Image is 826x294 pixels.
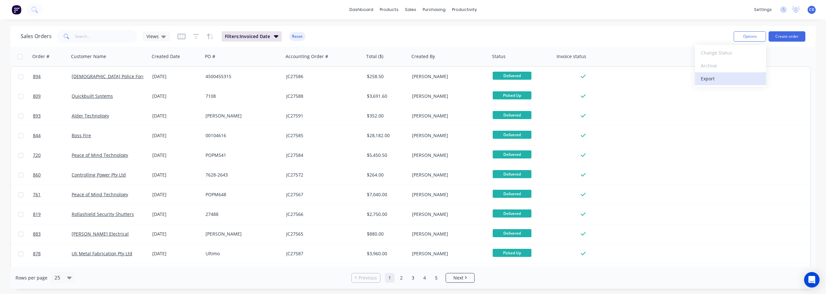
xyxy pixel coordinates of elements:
div: Export [701,74,760,83]
ul: Pagination [349,273,477,283]
a: [PERSON_NAME] Electrical [72,231,129,237]
a: [DEMOGRAPHIC_DATA] Police Force [72,73,147,79]
div: [PERSON_NAME] [412,172,484,178]
div: JC27585 [286,132,358,139]
div: 27488 [206,211,277,218]
div: JC27587 [286,250,358,257]
a: Controlling Power Pty Ltd [72,172,126,178]
div: 00104616 [206,132,277,139]
span: 883 [33,231,41,237]
div: Created By [411,53,435,60]
a: Page 3 [408,273,418,283]
a: 878 [33,244,72,263]
a: Peace of Mind Technology [72,152,128,158]
div: $28,182.00 [367,132,405,139]
div: [DATE] [152,250,200,257]
div: products [377,5,402,15]
div: [PERSON_NAME] [412,93,484,99]
div: [DATE] [152,132,200,139]
div: productivity [449,5,480,15]
button: Filters:Invoiced Date [222,31,282,42]
a: 761 [33,185,72,204]
div: Accounting Order # [286,53,328,60]
div: Created Date [152,53,180,60]
div: [DATE] [152,93,200,99]
span: Delivered [493,170,531,178]
a: 894 [33,67,72,86]
div: $5,450.50 [367,152,405,158]
span: 720 [33,152,41,158]
button: Create order [769,31,805,42]
a: 819 [33,205,72,224]
span: Delivered [493,150,531,158]
span: Rows per page [15,275,47,281]
button: Reset [289,32,305,41]
a: Peace of Mind Technology [72,191,128,198]
div: [DATE] [152,113,200,119]
a: Quickbuilt Systems [72,93,113,99]
div: $264.00 [367,172,405,178]
div: JC27567 [286,191,358,198]
a: Previous page [352,275,380,281]
a: Page 2 [397,273,406,283]
div: [PERSON_NAME] [412,73,484,80]
span: Delivered [493,190,531,198]
div: $3,691.60 [367,93,405,99]
div: $352.00 [367,113,405,119]
div: Total ($) [366,53,383,60]
span: Filters: Invoiced Date [225,33,270,40]
div: JC27591 [286,113,358,119]
span: Previous [358,275,377,281]
div: Archive [701,61,760,70]
div: [PERSON_NAME] [412,231,484,237]
h1: Sales Orders [21,33,52,39]
div: JC27565 [286,231,358,237]
div: settings [751,5,775,15]
a: Page 1 is your current page [385,273,395,283]
div: Invoice status [557,53,586,60]
div: POPM541 [206,152,277,158]
div: JC27584 [286,152,358,158]
div: [DATE] [152,73,200,80]
div: JC27586 [286,73,358,80]
div: $3,960.00 [367,250,405,257]
div: [DATE] [152,211,200,218]
span: CK [809,7,814,13]
div: POPM648 [206,191,277,198]
div: [PERSON_NAME] [412,132,484,139]
div: $2,750.00 [367,211,405,218]
div: Ultimo [206,250,277,257]
div: Order # [32,53,49,60]
div: Open Intercom Messenger [804,272,820,288]
div: [PERSON_NAME] [412,113,484,119]
div: [PERSON_NAME] [206,113,277,119]
div: 7108 [206,93,277,99]
span: 860 [33,172,41,178]
span: Delivered [493,209,531,218]
div: [PERSON_NAME] [412,152,484,158]
span: Delivered [493,111,531,119]
a: 720 [33,146,72,165]
a: Page 4 [420,273,429,283]
div: JC27588 [286,93,358,99]
div: [PERSON_NAME] [412,250,484,257]
a: 876 [33,264,72,283]
div: [DATE] [152,172,200,178]
div: [PERSON_NAME] [412,191,484,198]
a: Page 5 [431,273,441,283]
div: Customer Name [71,53,106,60]
a: dashboard [346,5,377,15]
span: 809 [33,93,41,99]
span: 819 [33,211,41,218]
span: 761 [33,191,41,198]
span: 844 [33,132,41,139]
div: [DATE] [152,191,200,198]
div: 4500455315 [206,73,277,80]
span: Picked Up [493,249,531,257]
span: Delivered [493,72,531,80]
div: Status [492,53,506,60]
a: 893 [33,106,72,126]
div: sales [402,5,419,15]
span: Delivered [493,229,531,237]
span: Delivered [493,131,531,139]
